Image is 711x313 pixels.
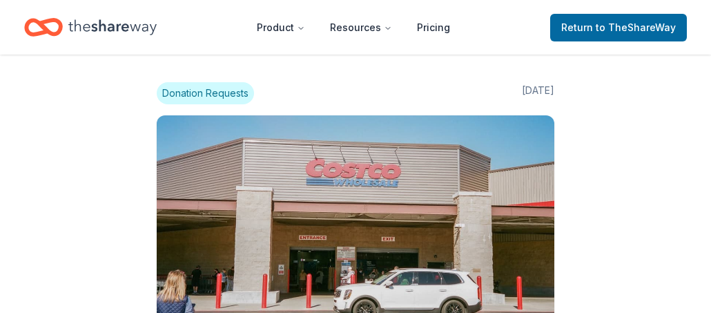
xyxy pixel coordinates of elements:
[406,14,461,41] a: Pricing
[246,11,461,44] nav: Main
[522,82,554,104] span: [DATE]
[561,19,676,36] span: Return
[596,21,676,33] span: to TheShareWay
[246,14,316,41] button: Product
[24,11,157,44] a: Home
[550,14,687,41] a: Returnto TheShareWay
[157,82,254,104] span: Donation Requests
[319,14,403,41] button: Resources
